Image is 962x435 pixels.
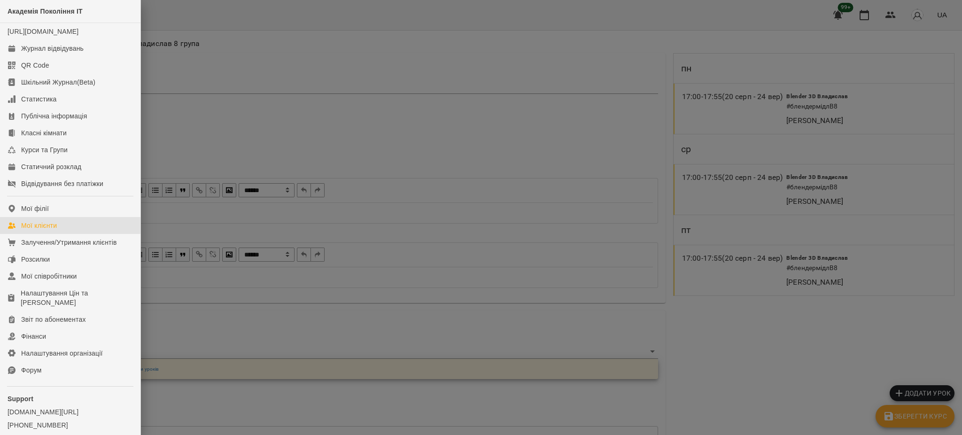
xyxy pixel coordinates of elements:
[21,221,57,230] div: Мої клієнти
[21,349,103,358] div: Налаштування організації
[21,238,117,247] div: Залучення/Утримання клієнтів
[8,8,83,15] span: Академія Покоління ІТ
[21,272,77,281] div: Мої співробітники
[21,145,68,155] div: Курси та Групи
[21,315,86,324] div: Звіт по абонементах
[21,332,46,341] div: Фінанси
[21,128,67,138] div: Класні кімнати
[8,394,133,404] p: Support
[21,61,49,70] div: QR Code
[21,78,95,87] div: Шкільний Журнал(Beta)
[21,162,81,171] div: Статичний розклад
[8,28,78,35] a: [URL][DOMAIN_NAME]
[21,255,50,264] div: Розсилки
[21,179,103,188] div: Відвідування без платіжки
[21,365,42,375] div: Форум
[8,420,133,430] a: [PHONE_NUMBER]
[8,407,133,417] a: [DOMAIN_NAME][URL]
[21,204,49,213] div: Мої філії
[21,94,57,104] div: Статистика
[21,288,133,307] div: Налаштування Цін та [PERSON_NAME]
[21,111,87,121] div: Публічна інформація
[21,44,84,53] div: Журнал відвідувань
